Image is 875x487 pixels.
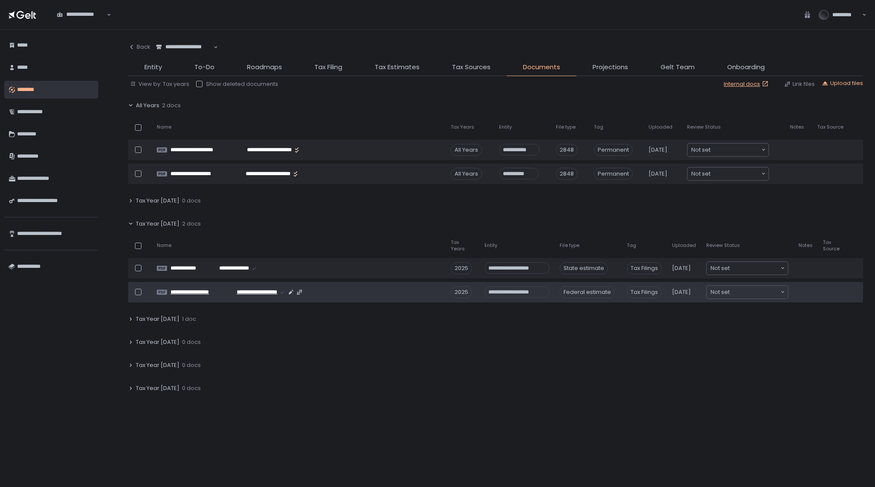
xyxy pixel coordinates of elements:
[157,242,171,249] span: Name
[711,170,760,178] input: Search for option
[157,124,171,130] span: Name
[594,168,633,180] span: Permanent
[817,124,843,130] span: Tax Source
[711,288,730,296] span: Not set
[560,262,608,274] div: State estimate
[194,62,214,72] span: To-Do
[451,286,472,298] div: 2025
[182,384,201,392] span: 0 docs
[136,197,179,205] span: Tax Year [DATE]
[451,239,474,252] span: Tax Years
[687,144,769,156] div: Search for option
[136,338,179,346] span: Tax Year [DATE]
[523,62,560,72] span: Documents
[182,338,201,346] span: 0 docs
[672,288,691,296] span: [DATE]
[707,262,788,275] div: Search for option
[136,384,179,392] span: Tax Year [DATE]
[799,242,813,249] span: Notes
[136,361,179,369] span: Tax Year [DATE]
[727,62,765,72] span: Onboarding
[649,146,667,154] span: [DATE]
[560,242,579,249] span: File type
[627,242,636,249] span: Tag
[706,242,740,249] span: Review Status
[724,80,770,88] a: Internal docs
[594,144,633,156] span: Permanent
[451,168,482,180] div: All Years
[560,286,615,298] div: Federal estimate
[661,62,695,72] span: Gelt Team
[691,170,711,178] span: Not set
[556,124,576,130] span: File type
[144,62,162,72] span: Entity
[128,38,150,56] button: Back
[451,124,474,130] span: Tax Years
[730,264,780,273] input: Search for option
[452,62,490,72] span: Tax Sources
[499,124,512,130] span: Entity
[594,124,603,130] span: Tag
[182,197,201,205] span: 0 docs
[691,146,711,154] span: Not set
[730,288,780,296] input: Search for option
[136,315,179,323] span: Tax Year [DATE]
[711,146,760,154] input: Search for option
[556,168,578,180] div: 2848
[51,6,111,24] div: Search for option
[711,264,730,273] span: Not set
[247,62,282,72] span: Roadmaps
[707,286,788,299] div: Search for option
[823,239,848,252] span: Tax Source
[451,262,472,274] div: 2025
[162,102,181,109] span: 2 docs
[451,144,482,156] div: All Years
[182,220,201,228] span: 2 docs
[182,361,201,369] span: 0 docs
[627,262,662,274] span: Tax Filings
[314,62,342,72] span: Tax Filing
[484,242,497,249] span: Entity
[649,124,672,130] span: Uploaded
[156,51,213,59] input: Search for option
[790,124,804,130] span: Notes
[672,264,691,272] span: [DATE]
[593,62,628,72] span: Projections
[556,144,578,156] div: 2848
[687,167,769,180] div: Search for option
[687,124,721,130] span: Review Status
[375,62,420,72] span: Tax Estimates
[136,102,159,109] span: All Years
[672,242,696,249] span: Uploaded
[57,18,106,27] input: Search for option
[182,315,196,323] span: 1 doc
[627,286,662,298] span: Tax Filings
[130,80,189,88] button: View by: Tax years
[128,43,150,51] div: Back
[136,220,179,228] span: Tax Year [DATE]
[649,170,667,178] span: [DATE]
[822,79,863,87] button: Upload files
[150,38,218,56] div: Search for option
[784,80,815,88] button: Link files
